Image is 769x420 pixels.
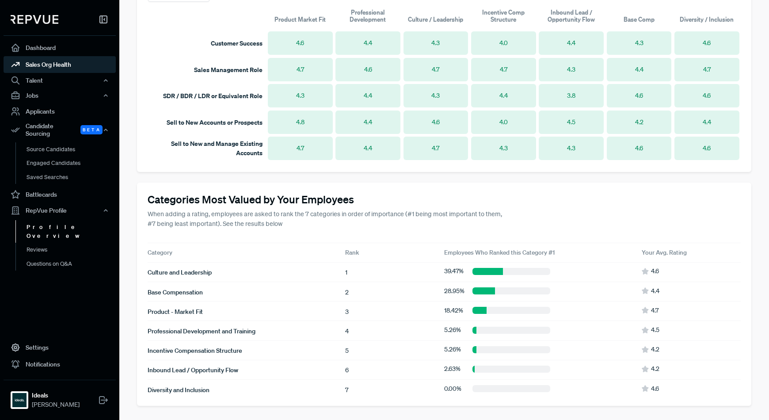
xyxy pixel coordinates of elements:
[432,144,439,153] span: 4.7
[364,118,372,127] span: 4.4
[211,39,263,47] span: Customer Success
[364,91,372,100] span: 4.4
[345,347,349,355] span: 5
[4,39,116,56] a: Dashboard
[499,118,508,127] span: 4.0
[4,120,116,140] button: Candidate Sourcing Beta
[4,203,116,218] div: RepVue Profile
[148,386,209,394] span: Diversity and Inclusion
[500,65,507,74] span: 4.7
[345,308,349,316] span: 3
[567,91,575,100] span: 3.8
[567,38,575,48] span: 4.4
[4,356,116,373] a: Notifications
[703,91,711,100] span: 4.6
[163,92,263,100] span: SDR / BDR / LDR or Equivalent Role
[4,186,116,203] a: Battlecards
[651,267,659,276] span: 4.6
[499,38,508,48] span: 4.0
[334,9,402,23] span: Professional Development
[15,156,128,170] a: Engaged Candidates
[345,366,349,374] span: 6
[444,306,463,315] span: 18.42 %
[274,16,326,23] span: Product Market Fit
[444,345,461,354] span: 5.26 %
[680,16,734,23] span: Diversity / Inclusion
[703,65,711,74] span: 4.7
[624,16,655,23] span: Base Comp
[80,125,103,134] span: Beta
[651,345,659,354] span: 4.2
[345,288,349,296] span: 2
[148,248,172,256] span: Category
[148,327,255,335] span: Professional Development and Training
[635,38,643,48] span: 4.3
[345,386,348,394] span: 7
[296,91,305,100] span: 4.3
[12,393,27,407] img: Ideals
[148,366,238,374] span: Inbound Lead / Opportunity Flow
[32,400,80,409] span: [PERSON_NAME]
[635,144,643,153] span: 4.6
[15,243,128,257] a: Reviews
[444,267,464,276] span: 39.47 %
[444,325,461,335] span: 5.26 %
[4,120,116,140] div: Candidate Sourcing
[651,306,659,315] span: 4.7
[148,288,203,296] span: Base Compensation
[4,88,116,103] button: Jobs
[4,380,116,413] a: IdealsIdeals[PERSON_NAME]
[364,144,372,153] span: 4.4
[345,327,349,335] span: 4
[4,339,116,356] a: Settings
[444,286,464,296] span: 28.95 %
[4,103,116,120] a: Applicants
[635,65,643,74] span: 4.4
[703,118,711,127] span: 4.4
[297,65,304,74] span: 4.7
[167,118,263,126] span: Sell to New Accounts or Prospects
[432,118,440,127] span: 4.6
[148,193,741,206] h4: Categories Most Valued by Your Employees
[194,65,263,74] span: Sales Management Role
[408,16,463,23] span: Culture / Leadership
[148,308,203,316] span: Product - Market Fit
[15,220,128,243] a: Profile Overview
[148,347,242,355] span: Incentive Compensation Structure
[432,65,439,74] span: 4.7
[444,384,461,393] span: 0.00 %
[444,248,555,256] span: Employees Who Ranked this Category #1
[431,91,440,100] span: 4.3
[651,384,659,393] span: 4.6
[296,38,304,48] span: 4.6
[364,38,372,48] span: 4.4
[635,91,643,100] span: 4.6
[4,56,116,73] a: Sales Org Health
[15,142,128,157] a: Source Candidates
[499,144,508,153] span: 4.3
[345,248,359,256] span: Rank
[15,257,128,271] a: Questions on Q&A
[642,248,687,256] span: Your Avg. Rating
[703,38,711,48] span: 4.6
[296,118,305,127] span: 4.8
[15,170,128,184] a: Saved Searches
[651,364,659,374] span: 4.2
[297,144,304,153] span: 4.7
[148,210,503,229] p: When adding a rating, employees are asked to rank the 7 categories in order of importance (#1 bei...
[499,91,508,100] span: 4.4
[148,268,212,276] span: Culture and Leadership
[431,38,440,48] span: 4.3
[345,268,347,276] span: 1
[11,15,58,24] img: RepVue
[567,118,575,127] span: 4.5
[4,73,116,88] button: Talent
[567,144,575,153] span: 4.3
[444,364,461,374] span: 2.63 %
[537,9,605,23] span: Inbound Lead / Opportunity Flow
[470,9,537,23] span: Incentive Comp Structure
[651,286,659,296] span: 4.4
[171,139,263,157] span: Sell to New and Manage Existing Accounts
